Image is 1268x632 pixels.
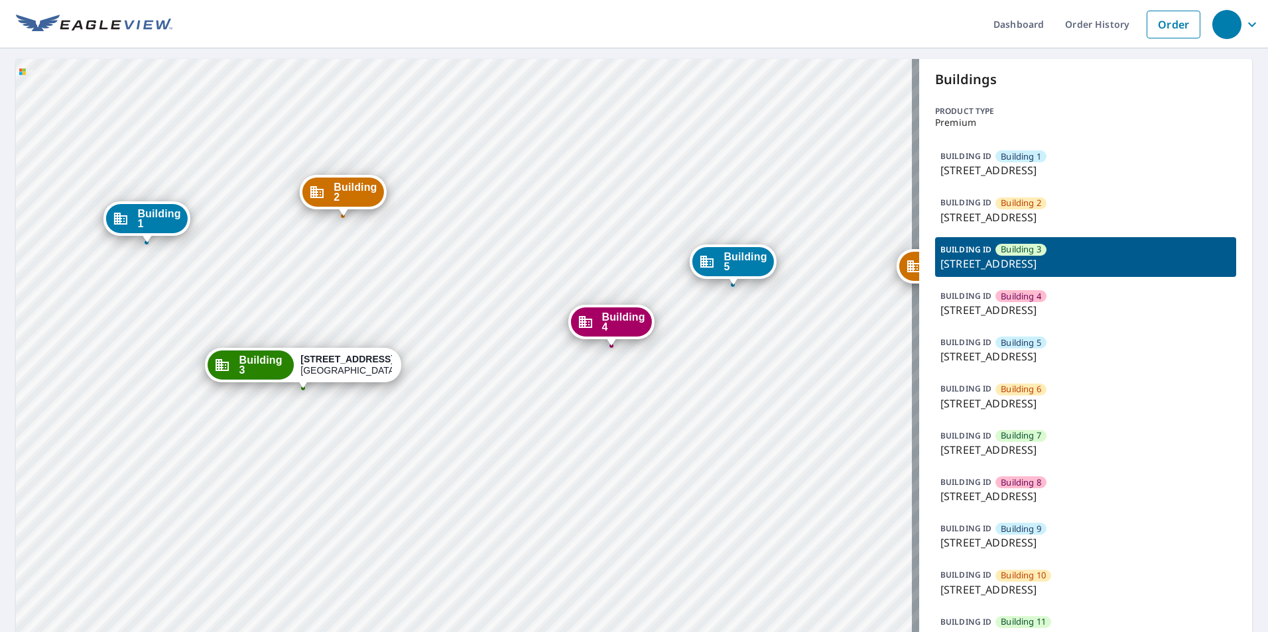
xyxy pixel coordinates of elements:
span: Building 5 [724,252,767,272]
div: Dropped pin, building Building 4, Commercial property, 9605 Park Drive Omaha, NE 68127 [568,305,654,346]
p: [STREET_ADDRESS] [940,348,1231,364]
span: Building 1 [1001,150,1041,163]
div: [GEOGRAPHIC_DATA] [300,354,392,376]
img: EV Logo [16,15,172,34]
p: [STREET_ADDRESS] [940,442,1231,458]
p: [STREET_ADDRESS] [940,162,1231,178]
span: Building 4 [602,312,645,332]
p: [STREET_ADDRESS] [940,488,1231,504]
strong: [STREET_ADDRESS] [300,354,394,364]
span: Building 2 [334,182,377,202]
div: Dropped pin, building Building 1, Commercial property, 9605 Park Drive Omaha, NE 68127 [103,201,190,242]
p: [STREET_ADDRESS] [940,302,1231,318]
p: BUILDING ID [940,476,991,488]
div: Dropped pin, building Building 2, Commercial property, 9605 Park Drive Omaha, NE 68127 [300,175,386,216]
span: Building 10 [1001,569,1046,582]
p: BUILDING ID [940,290,991,301]
p: [STREET_ADDRESS] [940,535,1231,551]
p: [STREET_ADDRESS] [940,395,1231,411]
div: Dropped pin, building Building 6, Commercial property, 9605 Park Drive Omaha, NE 68127 [897,249,983,290]
div: Dropped pin, building Building 5, Commercial property, 9605 Park Drive Omaha, NE 68127 [690,244,776,286]
span: Building 3 [1001,243,1041,256]
span: Building 7 [1001,429,1041,442]
p: BUILDING ID [940,569,991,580]
span: Building 5 [1001,337,1041,349]
p: [STREET_ADDRESS] [940,582,1231,598]
p: BUILDING ID [940,523,991,534]
p: BUILDING ID [940,616,991,627]
span: Building 4 [1001,290,1041,303]
p: BUILDING ID [940,383,991,394]
span: Building 1 [137,209,180,229]
span: Building 11 [1001,615,1046,628]
p: BUILDING ID [940,150,991,162]
span: Building 2 [1001,197,1041,209]
p: BUILDING ID [940,197,991,208]
p: Premium [935,117,1236,128]
p: Buildings [935,70,1236,89]
span: Building 9 [1001,523,1041,535]
p: [STREET_ADDRESS] [940,209,1231,225]
p: BUILDING ID [940,337,991,348]
span: Building 3 [239,355,288,375]
p: Product type [935,105,1236,117]
div: Dropped pin, building Building 3, Commercial property, 9605 Park Drive Omaha, NE 68127 [206,348,402,389]
span: Building 6 [1001,383,1041,395]
p: BUILDING ID [940,244,991,255]
p: [STREET_ADDRESS] [940,256,1231,272]
p: BUILDING ID [940,430,991,441]
span: Building 8 [1001,476,1041,489]
a: Order [1147,11,1200,38]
